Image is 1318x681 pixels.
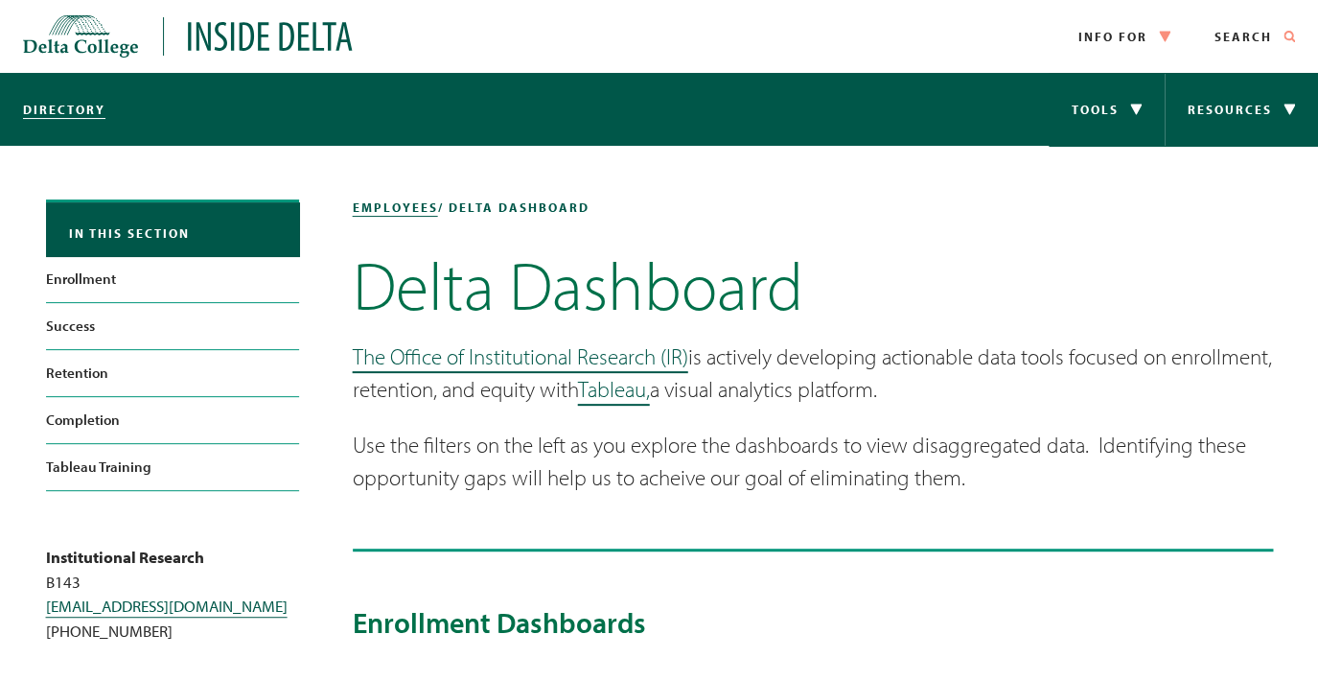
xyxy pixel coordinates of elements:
button: In this section [46,202,299,256]
p: is actively developing actionable data tools focused on enrollment, retention, and equity with a ... [353,340,1273,407]
a: employees [353,200,438,215]
a: Completion [46,397,299,443]
a: Tableau Training [46,444,299,490]
h1: Delta Dashboard [353,253,1273,317]
span: [PHONE_NUMBER] [46,621,173,641]
h2: Enrollment Dashboards [353,605,1273,640]
a: The Office of Institutional Research (IR) [353,342,688,370]
strong: Institutional Research [46,547,204,567]
p: Use the filters on the left as you explore the dashboards to view disaggregated data. Identifying... [353,429,1273,495]
a: Enrollment [46,256,299,302]
span: / Delta Dashboard [438,200,590,215]
a: Tableau, [578,375,650,403]
span: B143 [46,572,81,592]
a: [EMAIL_ADDRESS][DOMAIN_NAME] [46,596,288,616]
a: Retention [46,350,299,396]
button: Resources [1165,73,1318,146]
button: Tools [1049,73,1165,146]
a: Directory [23,102,105,117]
a: Success [46,303,299,349]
